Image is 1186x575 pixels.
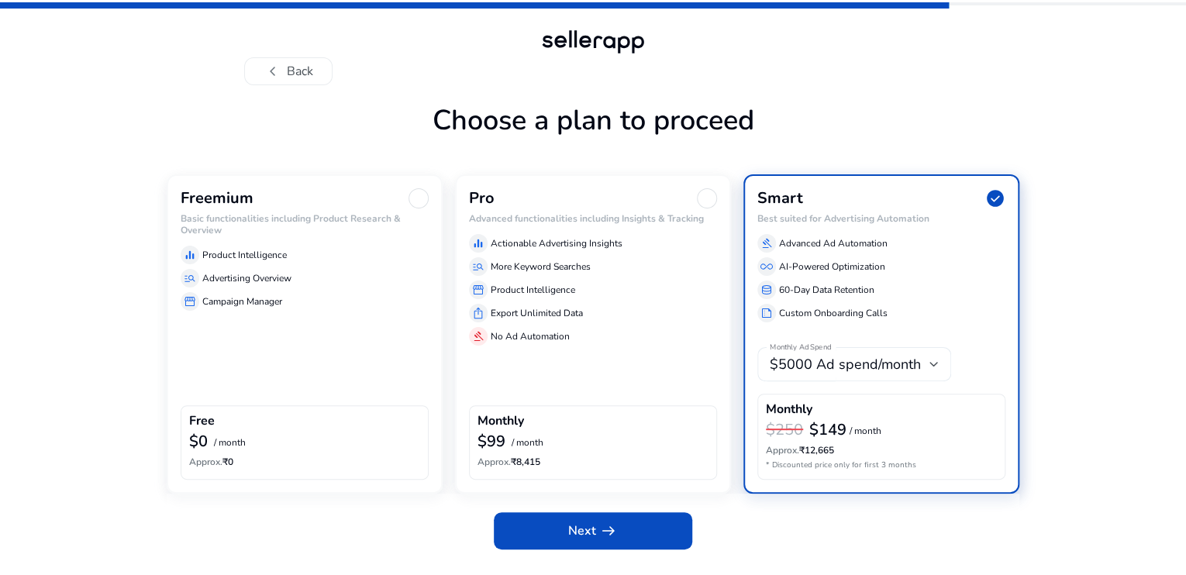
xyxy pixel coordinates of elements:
[809,419,846,440] b: $149
[985,188,1005,208] span: check_circle
[478,431,505,452] b: $99
[766,421,803,439] h3: $250
[766,445,997,456] h6: ₹12,665
[568,522,618,540] span: Next
[491,260,591,274] p: More Keyword Searches
[512,438,543,448] p: / month
[472,284,484,296] span: storefront
[167,104,1019,174] h1: Choose a plan to proceed
[770,355,921,374] span: $5000 Ad spend/month
[181,189,253,208] h3: Freemium
[472,237,484,250] span: equalizer
[779,283,874,297] p: 60-Day Data Retention
[189,456,222,468] span: Approx.
[766,460,997,471] p: * Discounted price only for first 3 months
[469,213,717,224] h6: Advanced functionalities including Insights & Tracking
[214,438,246,448] p: / month
[202,294,282,308] p: Campaign Manager
[181,213,429,236] h6: Basic functionalities including Product Research & Overview
[472,330,484,343] span: gavel
[760,260,773,273] span: all_inclusive
[770,343,831,353] mat-label: Monthly Ad Spend
[184,295,196,308] span: storefront
[184,272,196,284] span: manage_search
[766,402,812,417] h4: Monthly
[472,260,484,273] span: manage_search
[491,283,575,297] p: Product Intelligence
[184,249,196,261] span: equalizer
[491,236,622,250] p: Actionable Advertising Insights
[779,306,888,320] p: Custom Onboarding Calls
[760,307,773,319] span: summarize
[779,236,888,250] p: Advanced Ad Automation
[189,414,215,429] h4: Free
[760,284,773,296] span: database
[478,456,511,468] span: Approx.
[202,248,287,262] p: Product Intelligence
[766,444,799,456] span: Approx.
[264,62,282,81] span: chevron_left
[478,414,524,429] h4: Monthly
[469,189,495,208] h3: Pro
[491,306,583,320] p: Export Unlimited Data
[779,260,885,274] p: AI-Powered Optimization
[244,57,333,85] button: chevron_leftBack
[202,271,291,285] p: Advertising Overview
[478,456,708,467] h6: ₹8,415
[491,329,570,343] p: No Ad Automation
[599,522,618,540] span: arrow_right_alt
[850,426,881,436] p: / month
[472,307,484,319] span: ios_share
[189,456,420,467] h6: ₹0
[189,431,208,452] b: $0
[494,512,692,549] button: Nextarrow_right_alt
[757,213,1005,224] h6: Best suited for Advertising Automation
[757,189,803,208] h3: Smart
[760,237,773,250] span: gavel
